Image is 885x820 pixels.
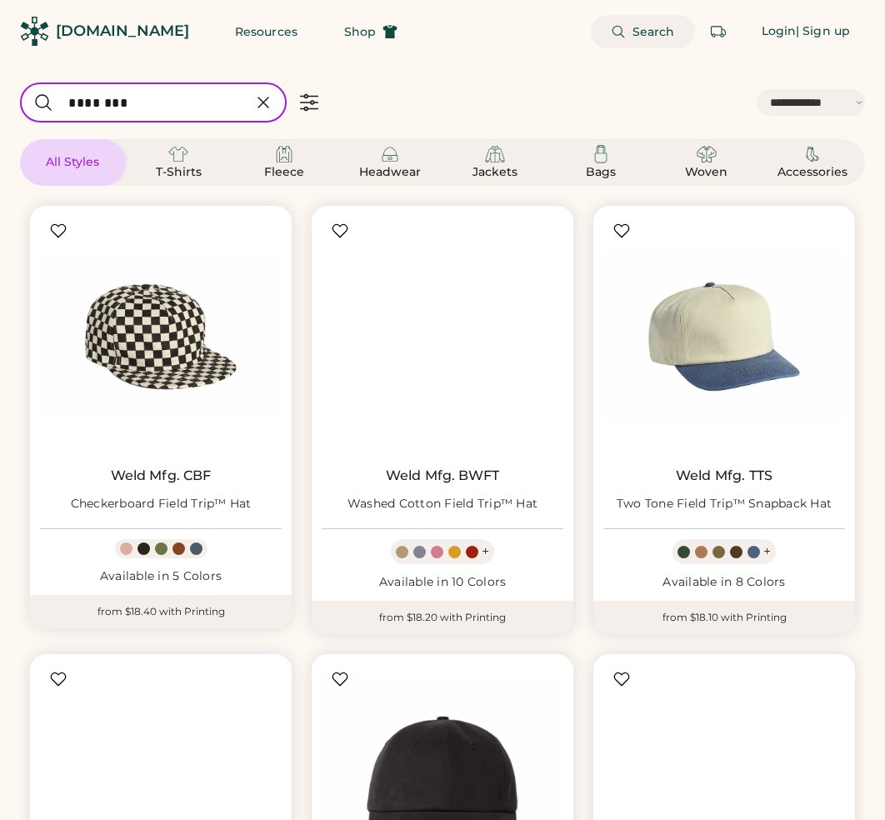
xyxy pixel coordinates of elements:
[632,26,675,37] span: Search
[20,17,49,46] img: Rendered Logo - Screens
[215,15,317,48] button: Resources
[603,216,845,457] img: Weld Mfg. TTS Two Tone Field Trip™ Snapback Hat
[763,542,771,561] div: +
[322,216,563,457] img: Weld Mfg. BWFT Washed Cotton Field Trip™ Hat
[563,164,638,181] div: Bags
[603,574,845,591] div: Available in 8 Colors
[30,595,292,628] div: from $18.40 with Printing
[591,144,611,164] img: Bags Icon
[796,23,850,40] div: | Sign up
[485,144,505,164] img: Jackets Icon
[347,496,537,512] div: Washed Cotton Field Trip™ Hat
[40,216,282,457] img: Weld Mfg. CBF Checkerboard Field Trip™ Hat
[40,568,282,585] div: Available in 5 Colors
[617,496,832,512] div: Two Tone Field Trip™ Snapback Hat
[56,21,189,42] div: [DOMAIN_NAME]
[482,542,489,561] div: +
[762,23,797,40] div: Login
[141,164,216,181] div: T-Shirts
[71,496,252,512] div: Checkerboard Field Trip™ Hat
[697,144,717,164] img: Woven Icon
[111,467,212,484] a: Weld Mfg. CBF
[274,144,294,164] img: Fleece Icon
[457,164,532,181] div: Jackets
[775,164,850,181] div: Accessories
[669,164,744,181] div: Woven
[352,164,427,181] div: Headwear
[591,15,695,48] button: Search
[324,15,417,48] button: Shop
[168,144,188,164] img: T-Shirts Icon
[247,164,322,181] div: Fleece
[322,574,563,591] div: Available in 10 Colors
[35,154,110,171] div: All Styles
[676,467,772,484] a: Weld Mfg. TTS
[593,601,855,634] div: from $18.10 with Printing
[380,144,400,164] img: Headwear Icon
[344,26,376,37] span: Shop
[702,15,735,48] button: Retrieve an order
[312,601,573,634] div: from $18.20 with Printing
[386,467,499,484] a: Weld Mfg. BWFT
[802,144,822,164] img: Accessories Icon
